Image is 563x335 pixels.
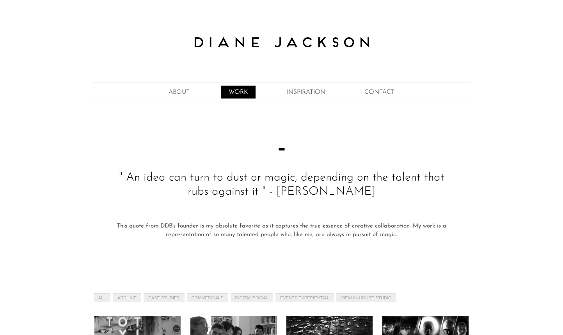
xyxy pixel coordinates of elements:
a: CASE STUDIES [144,293,185,302]
h1: - [92,132,471,164]
a: DIGITAL/SOCIAL [231,293,273,302]
a: WORK [221,86,256,99]
div: This quote from DDB's founder is my absolute favorite as it captures the true essence of creative... [92,220,471,241]
a: All [94,293,111,302]
a: CONTACT [357,86,402,99]
a: ARCHIVE [113,293,141,302]
a: EVENTS/EXPERIENTIAL [275,293,334,302]
a: INSPIRATION [279,86,333,99]
img: Diane Jackson [184,24,379,61]
p: " An idea can turn to dust or magic, depending on the talent that rubs against it " - [PERSON_NAME] [111,171,452,199]
a: ABOUT [161,86,197,99]
a: COMMERCIALS [187,293,228,302]
a: View In-House Studio [336,293,396,302]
